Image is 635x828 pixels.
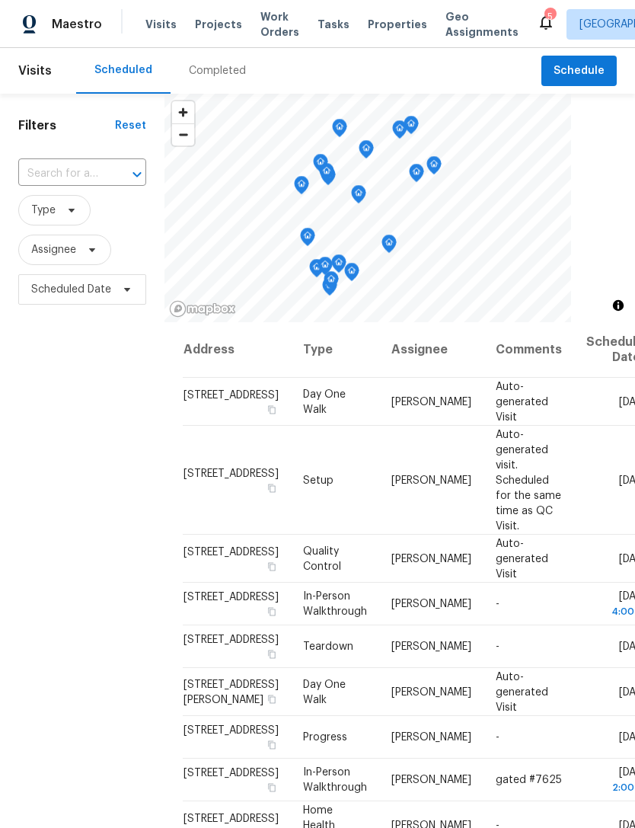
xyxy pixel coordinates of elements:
input: Search for an address... [18,162,104,186]
span: [PERSON_NAME] [391,732,471,743]
span: Scheduled Date [31,282,111,297]
span: Zoom out [172,124,194,145]
th: Comments [483,322,574,378]
span: Auto-generated Visit [496,538,548,579]
button: Open [126,164,148,185]
span: [PERSON_NAME] [391,641,471,652]
button: Copy Address [265,738,279,752]
div: Map marker [351,185,366,209]
button: Schedule [541,56,617,87]
div: Map marker [359,140,374,164]
div: Map marker [381,235,397,258]
span: gated #7625 [496,775,562,785]
span: In-Person Walkthrough [303,591,367,617]
span: [PERSON_NAME] [391,553,471,564]
span: [PERSON_NAME] [391,686,471,697]
h1: Filters [18,118,115,133]
button: Zoom out [172,123,194,145]
button: Copy Address [265,647,279,661]
span: [STREET_ADDRESS] [183,546,279,557]
div: Map marker [392,120,407,144]
canvas: Map [164,94,571,322]
th: Address [183,322,291,378]
div: Map marker [322,277,337,301]
span: In-Person Walkthrough [303,767,367,793]
th: Type [291,322,379,378]
button: Copy Address [265,481,279,494]
div: 5 [544,9,555,24]
span: Projects [195,17,242,32]
span: [STREET_ADDRESS] [183,725,279,736]
span: Auto-generated visit. Scheduled for the same time as QC Visit. [496,429,561,531]
div: Map marker [404,116,419,139]
span: Progress [303,732,347,743]
span: [STREET_ADDRESS][PERSON_NAME] [183,679,279,705]
span: [PERSON_NAME] [391,396,471,407]
div: Map marker [300,228,315,251]
div: Scheduled [94,62,152,78]
button: Toggle attribution [609,296,627,315]
span: Day One Walk [303,388,346,414]
span: Visits [18,54,52,88]
div: Map marker [332,119,347,142]
span: - [496,732,499,743]
span: [STREET_ADDRESS] [183,592,279,603]
span: Schedule [554,62,605,81]
button: Copy Address [265,559,279,573]
span: [STREET_ADDRESS] [183,635,279,645]
span: Geo Assignments [445,9,519,40]
span: Toggle attribution [614,297,623,314]
button: Copy Address [265,781,279,794]
button: Copy Address [265,605,279,619]
span: [STREET_ADDRESS] [183,468,279,478]
span: Type [31,203,56,218]
div: Reset [115,118,146,133]
span: - [496,641,499,652]
span: [STREET_ADDRESS] [183,768,279,778]
span: Assignee [31,242,76,257]
div: Map marker [409,164,424,187]
th: Assignee [379,322,483,378]
span: Visits [145,17,177,32]
span: [PERSON_NAME] [391,775,471,785]
div: Map marker [313,154,328,177]
div: Map marker [331,254,346,278]
span: [PERSON_NAME] [391,475,471,485]
div: Map marker [324,271,339,295]
button: Copy Address [265,402,279,416]
span: Teardown [303,641,353,652]
div: Map marker [317,257,333,280]
span: Auto-generated Visit [496,671,548,712]
span: Maestro [52,17,102,32]
span: [PERSON_NAME] [391,599,471,609]
button: Zoom in [172,101,194,123]
div: Map marker [294,176,309,200]
span: Auto-generated Visit [496,381,548,422]
span: Tasks [317,19,349,30]
span: Setup [303,475,333,485]
div: Map marker [426,156,442,180]
a: Mapbox homepage [169,300,236,318]
span: [STREET_ADDRESS] [183,389,279,400]
span: Work Orders [260,9,299,40]
span: Properties [368,17,427,32]
div: Map marker [344,263,359,286]
span: Quality Control [303,545,341,571]
button: Copy Address [265,692,279,705]
span: [STREET_ADDRESS] [183,813,279,823]
span: Day One Walk [303,679,346,705]
span: - [496,599,499,609]
div: Completed [189,63,246,78]
div: Map marker [309,259,324,283]
div: Map marker [319,163,334,187]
